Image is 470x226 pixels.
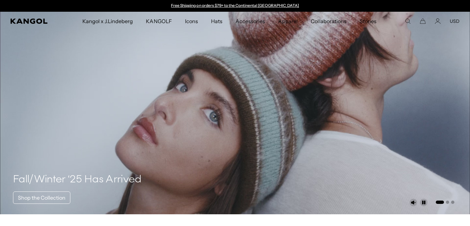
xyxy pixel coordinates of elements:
[146,12,172,31] span: KANGOLF
[211,12,222,31] span: Hats
[10,19,54,24] a: Kangol
[185,12,198,31] span: Icons
[420,199,428,206] button: Pause
[168,3,302,8] div: Announcement
[436,201,444,204] button: Go to slide 1
[171,3,299,8] a: Free Shipping on orders $79+ to the Continental [GEOGRAPHIC_DATA]
[235,12,265,31] span: Accessories
[82,12,133,31] span: Kangol x J.Lindeberg
[420,18,426,24] button: Cart
[205,12,229,31] a: Hats
[178,12,205,31] a: Icons
[446,201,449,204] button: Go to slide 2
[435,199,454,205] ul: Select a slide to show
[304,12,353,31] a: Collaborations
[405,18,411,24] summary: Search here
[311,12,346,31] span: Collaborations
[139,12,178,31] a: KANGOLF
[450,18,460,24] button: USD
[13,173,142,186] h4: Fall/Winter ‘25 Has Arrived
[435,18,441,24] a: Account
[278,12,298,31] span: Apparel
[409,199,417,206] button: Unmute
[168,3,302,8] div: 1 of 2
[353,12,383,31] a: Stories
[76,12,140,31] a: Kangol x J.Lindeberg
[360,12,377,31] span: Stories
[13,191,70,204] a: Shop the Collection
[168,3,302,8] slideshow-component: Announcement bar
[451,201,454,204] button: Go to slide 3
[229,12,272,31] a: Accessories
[272,12,304,31] a: Apparel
